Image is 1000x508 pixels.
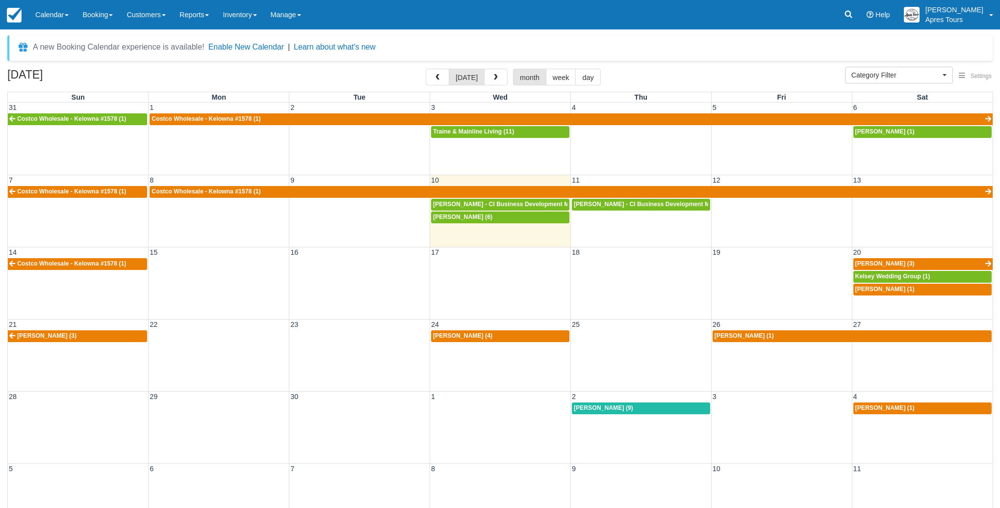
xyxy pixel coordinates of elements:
[925,15,983,25] p: Apres Tours
[572,402,710,414] a: [PERSON_NAME] (9)
[546,69,576,85] button: week
[925,5,983,15] p: [PERSON_NAME]
[8,330,147,342] a: [PERSON_NAME] (3)
[855,260,915,267] span: [PERSON_NAME] (3)
[853,126,992,138] a: [PERSON_NAME] (1)
[288,43,290,51] span: |
[7,69,131,87] h2: [DATE]
[289,465,295,473] span: 7
[852,104,858,111] span: 6
[433,201,601,208] span: [PERSON_NAME] - CI Business Development Manager (11)
[715,332,774,339] span: [PERSON_NAME] (1)
[17,260,126,267] span: Costco Wholesale - Kelowna #1578 (1)
[208,42,284,52] button: Enable New Calendar
[152,115,260,122] span: Costco Wholesale - Kelowna #1578 (1)
[289,393,299,401] span: 30
[211,93,226,101] span: Mon
[575,69,600,85] button: day
[294,43,376,51] a: Learn about what's new
[493,93,508,101] span: Wed
[571,465,577,473] span: 9
[853,402,992,414] a: [PERSON_NAME] (1)
[855,273,930,280] span: Kelsey Wedding Group (1)
[431,126,569,138] a: Traine & Mainline Living (11)
[571,393,577,401] span: 2
[8,248,18,256] span: 14
[149,465,154,473] span: 6
[571,176,581,184] span: 11
[149,104,154,111] span: 1
[845,67,953,83] button: Category Filter
[433,214,492,220] span: [PERSON_NAME] (6)
[431,199,569,211] a: [PERSON_NAME] - CI Business Development Manager (11)
[904,7,920,23] img: A1
[571,321,581,328] span: 25
[430,393,436,401] span: 1
[433,128,514,135] span: Traine & Mainline Living (11)
[8,104,18,111] span: 31
[149,248,158,256] span: 15
[574,404,633,411] span: [PERSON_NAME] (9)
[852,465,862,473] span: 11
[354,93,366,101] span: Tue
[917,93,928,101] span: Sat
[17,115,126,122] span: Costco Wholesale - Kelowna #1578 (1)
[571,248,581,256] span: 18
[17,332,77,339] span: [PERSON_NAME] (3)
[17,188,126,195] span: Costco Wholesale - Kelowna #1578 (1)
[289,248,299,256] span: 16
[712,104,718,111] span: 5
[712,321,721,328] span: 26
[971,73,992,80] span: Settings
[571,104,577,111] span: 4
[152,188,260,195] span: Costco Wholesale - Kelowna #1578 (1)
[8,186,147,198] a: Costco Wholesale - Kelowna #1578 (1)
[7,8,22,23] img: checkfront-main-nav-mini-logo.png
[712,176,721,184] span: 12
[875,11,890,19] span: Help
[855,286,915,293] span: [PERSON_NAME] (1)
[855,404,915,411] span: [PERSON_NAME] (1)
[852,321,862,328] span: 27
[430,104,436,111] span: 3
[430,321,440,328] span: 24
[431,212,569,223] a: [PERSON_NAME] (6)
[852,176,862,184] span: 13
[449,69,485,85] button: [DATE]
[289,104,295,111] span: 2
[289,176,295,184] span: 9
[8,113,147,125] a: Costco Wholesale - Kelowna #1578 (1)
[851,70,940,80] span: Category Filter
[150,113,993,125] a: Costco Wholesale - Kelowna #1578 (1)
[513,69,546,85] button: month
[8,176,14,184] span: 7
[150,186,993,198] a: Costco Wholesale - Kelowna #1578 (1)
[433,332,492,339] span: [PERSON_NAME] (4)
[430,176,440,184] span: 10
[149,393,158,401] span: 29
[572,199,710,211] a: [PERSON_NAME] - CI Business Development Manager (7)
[852,393,858,401] span: 4
[431,330,569,342] a: [PERSON_NAME] (4)
[953,69,998,83] button: Settings
[149,176,154,184] span: 8
[852,248,862,256] span: 20
[712,393,718,401] span: 3
[8,258,147,270] a: Costco Wholesale - Kelowna #1578 (1)
[867,11,873,18] i: Help
[72,93,85,101] span: Sun
[8,393,18,401] span: 28
[853,271,992,283] a: Kelsey Wedding Group (1)
[33,41,205,53] div: A new Booking Calendar experience is available!
[430,248,440,256] span: 17
[853,284,992,295] a: [PERSON_NAME] (1)
[430,465,436,473] span: 8
[855,128,915,135] span: [PERSON_NAME] (1)
[712,248,721,256] span: 19
[713,330,992,342] a: [PERSON_NAME] (1)
[853,258,993,270] a: [PERSON_NAME] (3)
[712,465,721,473] span: 10
[149,321,158,328] span: 22
[289,321,299,328] span: 23
[574,201,739,208] span: [PERSON_NAME] - CI Business Development Manager (7)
